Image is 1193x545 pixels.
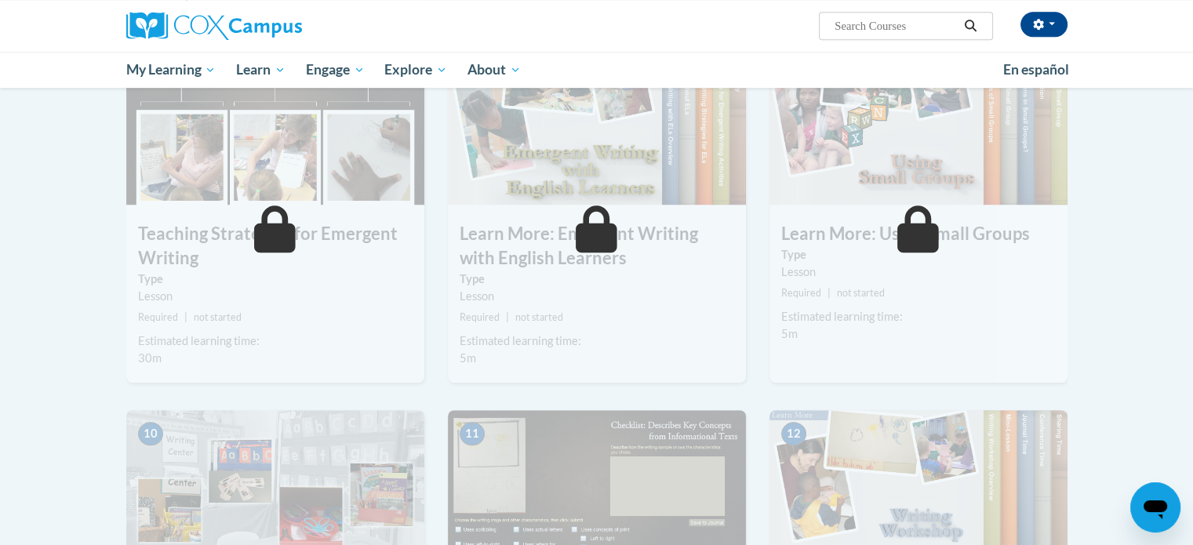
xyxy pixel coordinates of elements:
span: Required [460,311,500,323]
div: Estimated learning time: [138,332,413,350]
span: | [506,311,509,323]
label: Type [460,271,734,288]
h3: Learn More: Emergent Writing with English Learners [448,222,746,271]
button: Account Settings [1020,12,1068,37]
h3: Learn More: Using Small Groups [769,222,1068,246]
iframe: Button to launch messaging window [1130,482,1180,532]
div: Lesson [138,288,413,305]
span: Engage [306,60,365,79]
img: Course Image [769,48,1068,205]
img: Cox Campus [126,12,302,40]
img: Course Image [448,48,746,205]
input: Search Courses [833,16,958,35]
div: Estimated learning time: [781,308,1056,325]
h3: Teaching Strategies for Emergent Writing [126,222,424,271]
a: Learn [226,52,296,88]
span: 10 [138,422,163,445]
span: 11 [460,422,485,445]
div: Lesson [460,288,734,305]
span: not started [837,287,885,299]
a: Cox Campus [126,12,424,40]
a: About [457,52,531,88]
label: Type [781,246,1056,263]
span: Explore [384,60,447,79]
button: Search [958,16,982,35]
a: En español [993,53,1079,86]
span: | [184,311,187,323]
span: Learn [236,60,286,79]
label: Type [138,271,413,288]
span: Required [781,287,821,299]
span: 12 [781,422,806,445]
a: Explore [374,52,457,88]
span: About [467,60,521,79]
span: | [827,287,831,299]
span: not started [515,311,563,323]
a: My Learning [116,52,227,88]
span: En español [1003,61,1069,78]
img: Course Image [126,48,424,205]
div: Main menu [103,52,1091,88]
a: Engage [296,52,375,88]
span: 30m [138,351,162,365]
div: Estimated learning time: [460,332,734,350]
span: not started [194,311,242,323]
span: Required [138,311,178,323]
span: 5m [781,327,798,340]
span: 5m [460,351,476,365]
div: Lesson [781,263,1056,281]
span: My Learning [125,60,216,79]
